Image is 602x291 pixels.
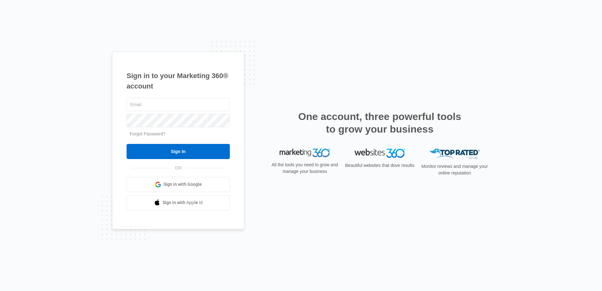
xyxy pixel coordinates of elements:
[429,149,480,159] img: Top Rated Local
[127,144,230,159] input: Sign In
[127,195,230,210] a: Sign in with Apple Id
[280,149,330,157] img: Marketing 360
[127,177,230,192] a: Sign in with Google
[355,149,405,158] img: Websites 360
[171,165,186,171] span: OR
[127,71,230,91] h1: Sign in to your Marketing 360® account
[344,162,415,169] p: Beautiful websites that drive results
[130,131,166,136] a: Forgot Password?
[163,181,202,188] span: Sign in with Google
[296,110,463,135] h2: One account, three powerful tools to grow your business
[270,162,340,175] p: All the tools you need to grow and manage your business
[127,98,230,111] input: Email
[419,163,490,176] p: Monitor reviews and manage your online reputation
[162,199,203,206] span: Sign in with Apple Id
